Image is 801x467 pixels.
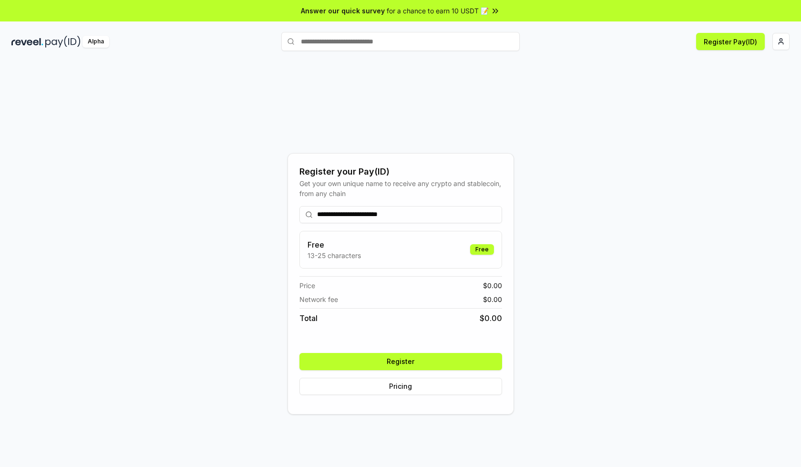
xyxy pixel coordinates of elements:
span: $ 0.00 [483,280,502,291]
img: pay_id [45,36,81,48]
span: $ 0.00 [483,294,502,304]
div: Alpha [82,36,109,48]
div: Register your Pay(ID) [299,165,502,178]
div: Free [470,244,494,255]
span: Network fee [299,294,338,304]
button: Register [299,353,502,370]
span: Total [299,312,318,324]
span: for a chance to earn 10 USDT 📝 [387,6,489,16]
h3: Free [308,239,361,250]
img: reveel_dark [11,36,43,48]
p: 13-25 characters [308,250,361,260]
div: Get your own unique name to receive any crypto and stablecoin, from any chain [299,178,502,198]
span: $ 0.00 [480,312,502,324]
span: Answer our quick survey [301,6,385,16]
span: Price [299,280,315,291]
button: Pricing [299,378,502,395]
button: Register Pay(ID) [696,33,765,50]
